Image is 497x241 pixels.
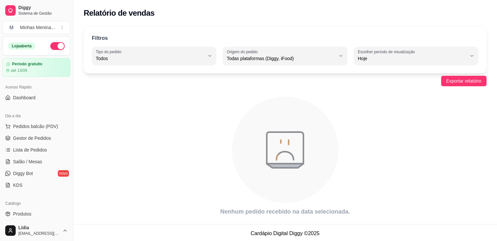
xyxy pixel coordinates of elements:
[13,170,33,177] span: Diggy Bot
[441,76,487,86] button: Exportar relatório
[3,223,70,238] button: Lídia[EMAIL_ADDRESS][DOMAIN_NAME]
[92,34,108,42] p: Filtros
[3,121,70,132] button: Pedidos balcão (PDV)
[50,42,65,50] button: Alterar Status
[84,93,487,207] div: animation
[8,42,35,50] div: Loja aberta
[84,207,487,216] article: Nenhum pedido recebido na data selecionada.
[13,147,47,153] span: Lista de Pedidos
[13,135,51,141] span: Gestor de Pedidos
[84,8,155,18] h2: Relatório de vendas
[13,182,23,188] span: KDS
[13,94,36,101] span: Dashboard
[18,231,60,236] span: [EMAIL_ADDRESS][DOMAIN_NAME]
[3,21,70,34] button: Select a team
[13,158,42,165] span: Salão / Mesas
[18,11,68,16] span: Sistema de Gestão
[358,55,467,62] span: Hoje
[18,225,60,231] span: Lídia
[3,156,70,167] a: Salão / Mesas
[96,55,205,62] span: Todos
[11,68,27,73] article: até 13/09
[3,58,70,77] a: Período gratuitoaté 13/09
[3,82,70,92] div: Acesso Rápido
[3,3,70,18] a: DiggySistema de Gestão
[3,198,70,209] div: Catálogo
[13,211,31,217] span: Produtos
[96,49,124,55] label: Tipo do pedido
[3,111,70,121] div: Dia a dia
[223,47,347,65] button: Origem do pedidoTodas plataformas (Diggy, iFood)
[18,5,68,11] span: Diggy
[8,24,15,31] span: M
[13,123,58,130] span: Pedidos balcão (PDV)
[12,62,42,67] article: Período gratuito
[3,133,70,143] a: Gestor de Pedidos
[3,209,70,219] a: Produtos
[358,49,417,55] label: Escolher período de visualização
[354,47,478,65] button: Escolher período de visualizaçãoHoje
[92,47,216,65] button: Tipo do pedidoTodos
[3,145,70,155] a: Lista de Pedidos
[227,55,336,62] span: Todas plataformas (Diggy, iFood)
[20,24,55,31] div: Minhas Menina ...
[446,77,481,85] span: Exportar relatório
[3,180,70,190] a: KDS
[3,168,70,179] a: Diggy Botnovo
[227,49,260,55] label: Origem do pedido
[3,92,70,103] a: Dashboard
